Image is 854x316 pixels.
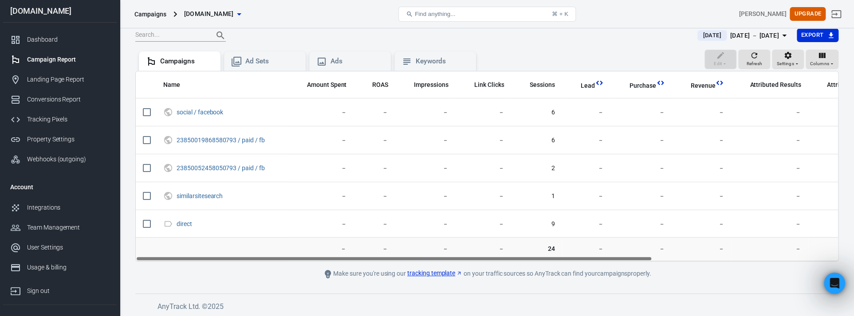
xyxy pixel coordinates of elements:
a: 23850019868580793 / paid / fb [177,137,265,144]
span: Impressions [414,81,449,90]
span: direct [177,221,193,227]
a: Tracking Pixels [3,109,117,129]
span: － [402,136,449,145]
span: － [618,245,665,254]
span: － [402,108,449,117]
span: 23850052458050793 / paid / fb [177,165,266,171]
div: Integrations [27,203,110,212]
span: The estimated total amount of money you've spent on your campaign, ad set or ad during its schedule. [295,79,347,90]
div: [DOMAIN_NAME] [3,7,117,15]
a: Conversions Report [3,90,117,109]
span: Lead [569,82,595,90]
span: [DATE] [699,31,724,40]
span: － [569,136,604,145]
span: － [402,192,449,201]
button: Find anything...⌘ + K [398,7,576,22]
span: Find anything... [415,11,455,17]
span: Total revenue calculated by AnyTrack. [679,80,716,91]
span: － [738,164,801,173]
span: － [361,192,388,201]
button: Refresh [738,50,770,69]
span: Settings [777,60,794,68]
span: － [738,245,801,254]
div: Account id: e7bbBimc [739,9,786,19]
span: － [463,136,504,145]
a: Integrations [3,198,117,218]
span: － [295,192,347,201]
span: － [402,220,449,229]
div: Landing Page Report [27,75,110,84]
div: Webhooks (outgoing) [27,155,110,164]
span: Name [163,81,192,90]
span: － [402,164,449,173]
span: Purchase [618,82,656,90]
span: similarsitesearch [177,193,224,199]
span: 1 [518,192,555,201]
span: － [618,108,665,117]
iframe: Intercom live chat [824,273,845,294]
div: Dashboard [27,35,110,44]
span: － [679,108,724,117]
button: Settings [772,50,804,69]
div: Keywords [416,57,469,66]
svg: UTM & Web Traffic [163,163,173,173]
a: 23850052458050793 / paid / fb [177,164,265,172]
div: Make sure you're using our on your traffic sources so AnyTrack can find your campaigns properly. [287,269,687,279]
span: － [463,164,504,173]
a: similarsitesearch [177,192,223,199]
div: [DATE] － [DATE] [730,30,779,41]
span: 6 [518,136,555,145]
span: Columns [810,60,829,68]
span: ROAS [372,81,388,90]
span: － [361,245,388,254]
span: － [679,192,724,201]
span: － [569,220,604,229]
span: 2 [518,164,555,173]
span: Revenue [691,82,716,90]
svg: UTM & Web Traffic [163,191,173,201]
span: The total conversions attributed according to your ad network (Facebook, Google, etc.) [750,79,801,90]
button: Upgrade [790,7,826,21]
span: － [295,245,347,254]
span: － [569,164,604,173]
a: Property Settings [3,129,117,149]
span: － [618,164,665,173]
span: － [738,192,801,201]
span: The number of times your ads were on screen. [414,79,449,90]
div: Ads [331,57,384,66]
span: quizforlove.xyz [184,8,234,20]
span: － [738,220,801,229]
span: 24 [518,245,555,254]
div: Tracking Pixels [27,115,110,124]
a: social / facebook [177,109,223,116]
a: User Settings [3,238,117,257]
svg: This column is calculated from AnyTrack real-time data [715,78,724,87]
div: Campaigns [160,57,213,66]
span: － [402,245,449,254]
span: Sessions [530,81,555,90]
a: direct [177,220,192,227]
div: Ad Sets [245,57,299,66]
div: Campaigns [134,10,166,19]
span: Name [163,81,180,90]
span: － [295,164,347,173]
span: － [361,108,388,117]
input: Search... [135,30,206,41]
a: Usage & billing [3,257,117,277]
span: － [738,136,801,145]
span: Sessions [518,81,555,90]
span: Amount Spent [307,81,347,90]
span: The total return on ad spend [361,79,388,90]
span: The number of clicks on links within the ad that led to advertiser-specified destinations [474,79,504,90]
a: Campaign Report [3,50,117,70]
div: Sign out [27,286,110,296]
span: － [295,108,347,117]
span: － [618,136,665,145]
span: － [295,220,347,229]
button: [DOMAIN_NAME] [181,6,244,22]
button: Export [797,28,838,42]
span: The total return on ad spend [372,79,388,90]
button: [DATE][DATE] － [DATE] [690,28,796,43]
svg: UTM & Web Traffic [163,135,173,145]
div: User Settings [27,243,110,252]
